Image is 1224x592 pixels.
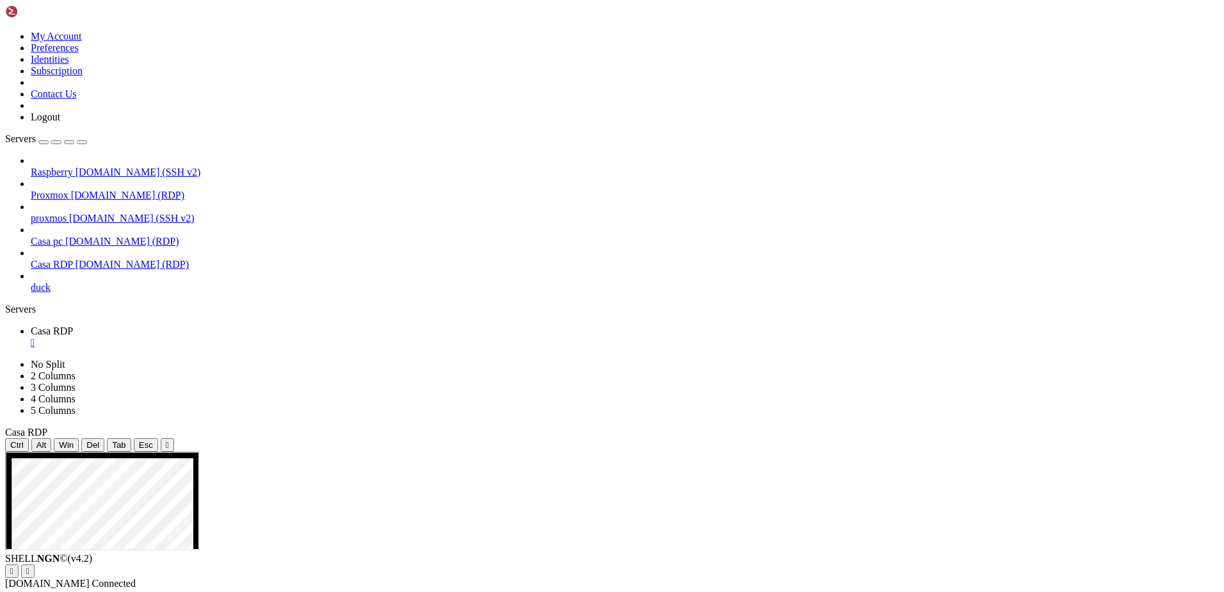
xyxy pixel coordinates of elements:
button: Alt [31,438,52,452]
span: Win [59,440,74,450]
span: Casa pc [31,236,63,247]
button: Esc [134,438,158,452]
li: Casa pc [DOMAIN_NAME] (RDP) [31,224,1219,247]
span: Ctrl [10,440,24,450]
button: Del [81,438,104,452]
span: Tab [112,440,126,450]
li: proxmos [DOMAIN_NAME] (SSH v2) [31,201,1219,224]
div: Servers [5,304,1219,315]
div:  [166,440,169,450]
span: [DOMAIN_NAME] (RDP) [71,190,184,201]
a: 2 Columns [31,370,76,381]
a: No Split [31,359,65,370]
button:  [161,438,174,452]
a: Contact Us [31,88,77,99]
span: [DOMAIN_NAME] [5,578,90,589]
b: NGN [37,553,60,564]
a:  [31,337,1219,349]
span: SHELL © [5,553,92,564]
a: 3 Columns [31,382,76,393]
span: Alt [36,440,47,450]
span: Casa RDP [31,325,73,336]
a: proxmos [DOMAIN_NAME] (SSH v2) [31,213,1219,224]
a: 5 Columns [31,405,76,416]
span: [DOMAIN_NAME] (RDP) [76,259,189,270]
span: [DOMAIN_NAME] (SSH v2) [76,167,201,177]
span: Casa RDP [31,259,73,270]
a: Identities [31,54,69,65]
a: Servers [5,133,87,144]
li: duck [31,270,1219,293]
span: Connected [92,578,136,589]
a: Proxmox [DOMAIN_NAME] (RDP) [31,190,1219,201]
li: Casa RDP [DOMAIN_NAME] (RDP) [31,247,1219,270]
span: [DOMAIN_NAME] (SSH v2) [69,213,195,224]
a: Raspberry [DOMAIN_NAME] (SSH v2) [31,167,1219,178]
li: Proxmox [DOMAIN_NAME] (RDP) [31,178,1219,201]
span: Servers [5,133,36,144]
a: 4 Columns [31,393,76,404]
a: Logout [31,111,60,122]
span: Raspberry [31,167,73,177]
a: Casa RDP [DOMAIN_NAME] (RDP) [31,259,1219,270]
div:  [26,566,29,576]
span: Proxmox [31,190,68,201]
span: 4.2.0 [68,553,93,564]
span: [DOMAIN_NAME] (RDP) [65,236,179,247]
span: proxmos [31,213,67,224]
a: Casa RDP [31,325,1219,349]
li: Raspberry [DOMAIN_NAME] (SSH v2) [31,155,1219,178]
span: Del [86,440,99,450]
a: Subscription [31,65,83,76]
a: Preferences [31,42,79,53]
span: Casa RDP [5,427,47,438]
button: Ctrl [5,438,29,452]
button: Tab [107,438,131,452]
span: duck [31,282,51,293]
button:  [5,564,19,578]
a: Casa pc [DOMAIN_NAME] (RDP) [31,236,1219,247]
button:  [21,564,35,578]
span: Esc [139,440,153,450]
img: Shellngn [5,5,79,18]
div:  [10,566,13,576]
a: My Account [31,31,82,42]
a: duck [31,282,1219,293]
button: Win [54,438,79,452]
